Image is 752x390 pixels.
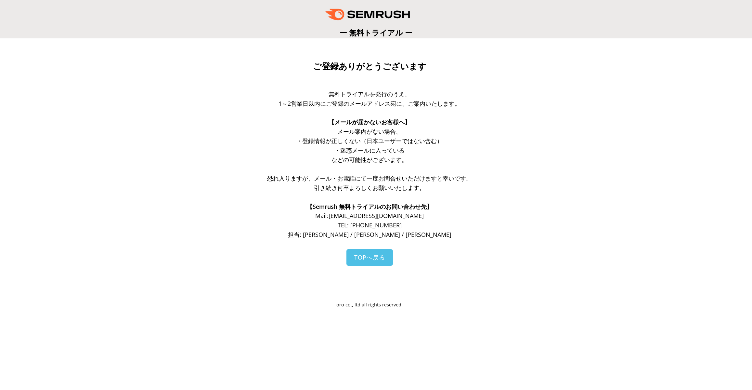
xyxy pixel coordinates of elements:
span: ・迷惑メールに入っている [334,146,405,154]
a: TOPへ戻る [346,249,393,266]
span: などの可能性がございます。 [331,156,408,164]
span: 担当: [PERSON_NAME] / [PERSON_NAME] / [PERSON_NAME] [288,231,451,238]
span: TOPへ戻る [354,253,385,261]
span: 恐れ入りますが、メール・お電話にて一度お問合せいただけますと幸いです。 [267,174,472,182]
span: 引き続き何卒よろしくお願いいたします。 [314,184,425,192]
span: 【メールが届かないお客様へ】 [329,118,410,126]
span: 1～2営業日以内にご登録のメールアドレス宛に、ご案内いたします。 [279,100,460,107]
span: ー 無料トライアル ー [340,27,412,38]
span: TEL: [PHONE_NUMBER] [338,221,402,229]
span: ご登録ありがとうございます [313,61,426,71]
span: 無料トライアルを発行のうえ、 [329,90,410,98]
span: メール案内がない場合、 [337,128,402,135]
span: oro co., ltd all rights reserved. [336,302,403,308]
span: 【Semrush 無料トライアルのお問い合わせ先】 [307,203,433,210]
span: ・登録情報が正しくない（日本ユーザーではない含む） [296,137,443,145]
span: Mail: [EMAIL_ADDRESS][DOMAIN_NAME] [315,212,424,220]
